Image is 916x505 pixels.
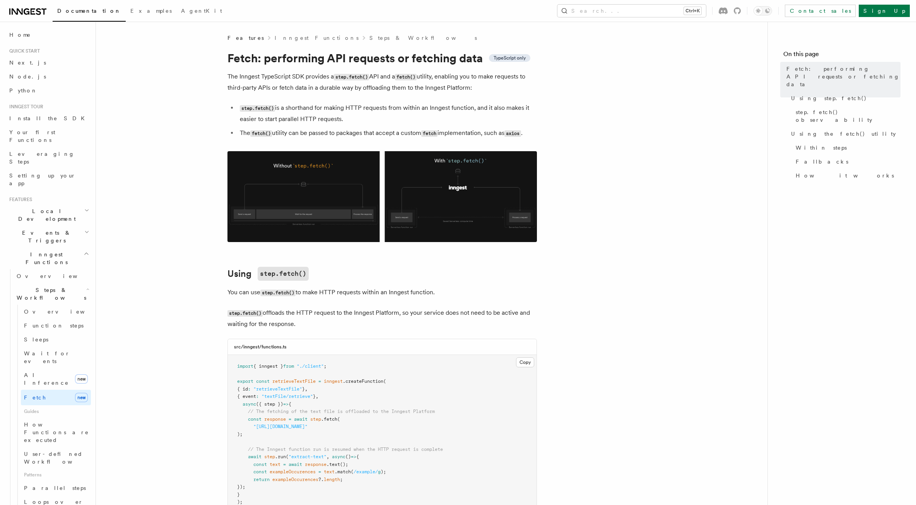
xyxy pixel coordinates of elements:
span: Quick start [6,48,40,54]
span: ); [237,499,243,505]
span: => [283,401,289,407]
span: Home [9,31,31,39]
span: // The fetching of the text file is offloaded to the Inngest Platform [248,409,435,414]
a: Leveraging Steps [6,147,91,169]
span: .fetch [321,416,337,422]
span: .match [335,469,351,474]
a: Overview [14,269,91,283]
code: fetch() [250,130,272,137]
span: Fetch [24,394,46,401]
p: You can use to make HTTP requests within an Inngest function. [227,287,537,298]
span: text [324,469,335,474]
span: TypeScript only [494,55,526,61]
button: Copy [516,357,534,367]
span: .run [275,454,286,459]
span: How it works [796,172,894,179]
span: const [248,416,261,422]
span: { inngest } [253,363,283,369]
a: Examples [126,2,176,21]
span: (); [340,462,348,467]
span: exampleOccurences [270,469,316,474]
span: } [237,492,240,497]
span: , [326,454,329,459]
a: Using step.fetch() [788,91,901,105]
span: "textFile/retrieve" [261,394,313,399]
a: Documentation [53,2,126,22]
span: step [310,416,321,422]
span: Guides [21,405,91,418]
span: Sleeps [24,336,48,343]
span: () [345,454,351,459]
span: Using step.fetch() [791,94,867,102]
span: Using the fetch() utility [791,130,896,138]
button: Events & Triggers [6,226,91,247]
span: Features [6,196,32,203]
a: Fetchnew [21,390,91,405]
span: Wait for events [24,350,70,364]
a: Node.js [6,70,91,84]
a: Sign Up [859,5,910,17]
span: Features [227,34,264,42]
span: await [289,462,302,467]
span: = [289,416,291,422]
span: Overview [24,309,104,315]
a: Fallbacks [793,155,901,169]
span: inngest [324,379,343,384]
span: Setting up your app [9,172,76,186]
span: ?. [318,477,324,482]
span: async [332,454,345,459]
code: step.fetch() [334,74,369,80]
span: ({ step }) [256,401,283,407]
span: }); [237,484,245,490]
span: Overview [17,273,96,279]
a: Next.js [6,56,91,70]
span: new [75,374,88,384]
span: response [305,462,326,467]
a: Python [6,84,91,97]
span: /example/ [354,469,378,474]
a: Sleeps [21,333,91,346]
h3: src/inngest/functions.ts [234,344,287,350]
span: .createFunction [343,379,383,384]
img: Using Fetch offloads the HTTP request to the Inngest Platform [227,151,537,242]
span: { [356,454,359,459]
span: Local Development [6,207,84,223]
code: axios [504,130,521,137]
span: Events & Triggers [6,229,84,244]
span: step [264,454,275,459]
span: Node.js [9,73,46,80]
a: step.fetch() observability [793,105,901,127]
a: Parallel steps [21,481,91,495]
span: Function steps [24,322,84,329]
span: new [75,393,88,402]
a: Using the fetch() utility [788,127,901,141]
code: step.fetch() [240,105,275,112]
a: Contact sales [785,5,856,17]
button: Search...Ctrl+K [557,5,706,17]
span: "retrieveTextFile" [253,386,302,392]
span: await [248,454,261,459]
a: Install the SDK [6,111,91,125]
span: Your first Functions [9,129,55,143]
span: Fallbacks [796,158,848,165]
li: is a shorthand for making HTTP requests from within an Inngest function, and it also makes it eas... [238,102,537,125]
span: } [313,394,316,399]
a: How it works [793,169,901,183]
button: Inngest Functions [6,247,91,269]
a: Function steps [21,319,91,333]
span: ); [237,432,243,437]
code: step.fetch() [260,290,296,296]
a: User-defined Workflows [21,447,91,469]
span: Next.js [9,60,46,66]
span: Examples [130,8,172,14]
span: Inngest tour [6,104,43,110]
span: Steps & Workflows [14,286,86,302]
h1: Fetch: performing API requests or fetching data [227,51,537,65]
span: ( [286,454,289,459]
span: return [253,477,270,482]
span: : [248,386,251,392]
span: ); [381,469,386,474]
span: retrieveTextFile [272,379,316,384]
span: = [318,469,321,474]
span: Parallel steps [24,485,86,491]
